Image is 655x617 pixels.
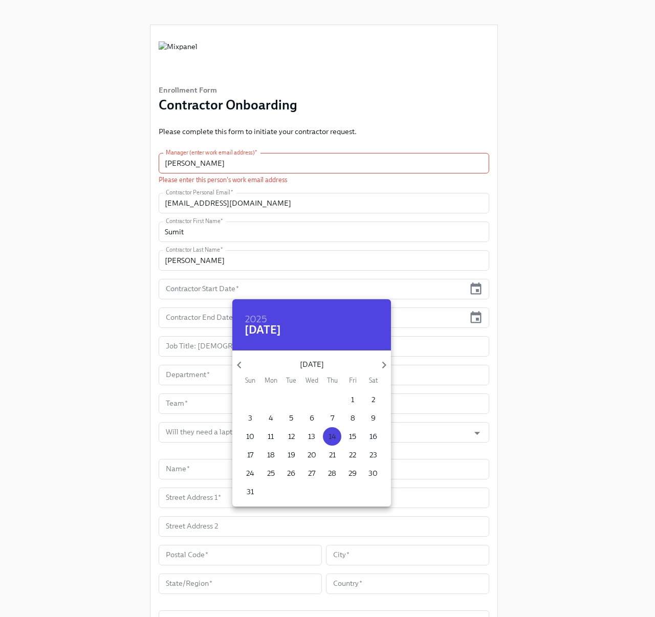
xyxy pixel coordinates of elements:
button: 12 [282,427,300,446]
p: 25 [267,468,275,478]
button: 31 [241,482,259,501]
button: 14 [323,427,341,446]
button: 13 [302,427,321,446]
p: 31 [247,487,254,497]
p: 21 [329,450,336,460]
p: 30 [368,468,378,478]
button: 20 [302,446,321,464]
h4: [DATE] [245,322,281,338]
p: 9 [371,413,376,423]
button: 4 [261,409,280,427]
span: Sat [364,376,382,385]
button: [DATE] [245,325,281,335]
p: 2 [372,394,375,405]
h6: 2025 [245,312,267,328]
span: Mon [261,376,280,385]
p: 18 [267,450,275,460]
button: 26 [282,464,300,482]
button: 18 [261,446,280,464]
span: Tue [282,376,300,385]
button: 1 [343,390,362,409]
p: 8 [351,413,355,423]
p: 19 [288,450,295,460]
button: 29 [343,464,362,482]
p: [DATE] [246,359,377,369]
button: 28 [323,464,341,482]
button: 22 [343,446,362,464]
button: 19 [282,446,300,464]
button: 3 [241,409,259,427]
p: 7 [331,413,334,423]
button: 15 [343,427,362,446]
button: 2 [364,390,382,409]
span: Thu [323,376,341,385]
p: 26 [287,468,295,478]
button: 6 [302,409,321,427]
button: 5 [282,409,300,427]
p: 14 [329,431,336,442]
p: 16 [369,431,377,442]
p: 6 [310,413,314,423]
button: 30 [364,464,382,482]
p: 15 [349,431,356,442]
p: 24 [246,468,254,478]
button: 23 [364,446,382,464]
button: 10 [241,427,259,446]
button: 7 [323,409,341,427]
button: 2025 [245,315,267,325]
p: 11 [268,431,274,442]
p: 29 [348,468,357,478]
button: 16 [364,427,382,446]
p: 27 [308,468,315,478]
button: 21 [323,446,341,464]
span: Wed [302,376,321,385]
p: 5 [289,413,293,423]
button: 11 [261,427,280,446]
button: 24 [241,464,259,482]
p: 1 [351,394,354,405]
p: 20 [308,450,316,460]
button: 25 [261,464,280,482]
p: 22 [349,450,356,460]
span: Sun [241,376,259,385]
p: 28 [328,468,336,478]
p: 3 [248,413,252,423]
p: 17 [247,450,253,460]
button: 9 [364,409,382,427]
button: 17 [241,446,259,464]
button: 27 [302,464,321,482]
p: 12 [288,431,295,442]
button: 8 [343,409,362,427]
p: 4 [269,413,273,423]
p: 13 [308,431,315,442]
p: 10 [246,431,254,442]
span: Fri [343,376,362,385]
p: 23 [369,450,377,460]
